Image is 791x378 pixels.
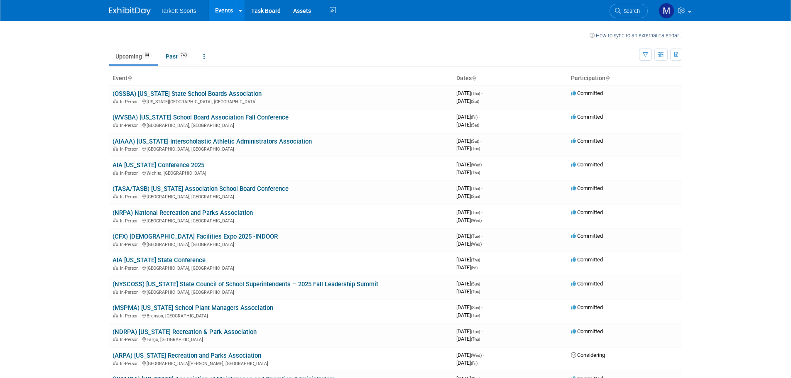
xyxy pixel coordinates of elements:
[471,194,480,199] span: (Sun)
[113,241,450,247] div: [GEOGRAPHIC_DATA], [GEOGRAPHIC_DATA]
[456,352,484,358] span: [DATE]
[471,258,480,262] span: (Thu)
[113,288,450,295] div: [GEOGRAPHIC_DATA], [GEOGRAPHIC_DATA]
[479,114,480,120] span: -
[120,313,141,319] span: In-Person
[471,242,482,246] span: (Wed)
[113,99,118,103] img: In-Person Event
[471,337,480,341] span: (Thu)
[471,171,480,175] span: (Thu)
[481,280,482,287] span: -
[113,194,118,198] img: In-Person Event
[571,90,603,96] span: Committed
[456,360,478,366] span: [DATE]
[113,138,312,145] a: (AIAAA) [US_STATE] Interscholastic Athletic Administrators Association
[471,290,480,294] span: (Tue)
[113,352,261,359] a: (ARPA) [US_STATE] Recreation and Parks Association
[483,161,484,168] span: -
[456,138,482,144] span: [DATE]
[610,4,648,18] a: Search
[456,288,480,295] span: [DATE]
[456,336,480,342] span: [DATE]
[113,122,450,128] div: [GEOGRAPHIC_DATA], [GEOGRAPHIC_DATA]
[471,186,480,191] span: (Thu)
[456,98,479,104] span: [DATE]
[471,146,480,151] span: (Tue)
[113,123,118,127] img: In-Person Event
[456,280,482,287] span: [DATE]
[456,193,480,199] span: [DATE]
[120,146,141,152] span: In-Person
[471,329,480,334] span: (Tue)
[621,8,640,14] span: Search
[471,305,480,310] span: (Sun)
[456,161,484,168] span: [DATE]
[471,361,478,366] span: (Fri)
[456,233,482,239] span: [DATE]
[113,90,262,98] a: (OSSBA) [US_STATE] State School Boards Association
[471,163,482,167] span: (Wed)
[159,49,196,64] a: Past743
[120,337,141,342] span: In-Person
[480,138,482,144] span: -
[113,145,450,152] div: [GEOGRAPHIC_DATA], [GEOGRAPHIC_DATA]
[605,75,610,81] a: Sort by Participation Type
[120,242,141,247] span: In-Person
[456,241,482,247] span: [DATE]
[120,290,141,295] span: In-Person
[120,218,141,224] span: In-Person
[127,75,132,81] a: Sort by Event Name
[471,99,479,104] span: (Sat)
[471,266,478,270] span: (Fri)
[161,7,196,14] span: Tarkett Sports
[471,353,482,358] span: (Wed)
[481,209,482,215] span: -
[113,114,289,121] a: (WVSBA) [US_STATE] School Board Association Fall Conference
[113,290,118,294] img: In-Person Event
[571,138,603,144] span: Committed
[120,171,141,176] span: In-Person
[456,312,480,318] span: [DATE]
[571,114,603,120] span: Committed
[471,139,479,144] span: (Sat)
[178,52,189,59] span: 743
[456,209,482,215] span: [DATE]
[113,266,118,270] img: In-Person Event
[571,304,603,310] span: Committed
[456,114,480,120] span: [DATE]
[113,361,118,365] img: In-Person Event
[590,32,682,39] a: How to sync to an external calendar...
[571,352,605,358] span: Considering
[456,90,482,96] span: [DATE]
[568,71,682,85] th: Participation
[120,99,141,105] span: In-Person
[471,218,482,223] span: (Wed)
[113,337,118,341] img: In-Person Event
[456,185,482,191] span: [DATE]
[571,328,603,334] span: Committed
[113,328,257,336] a: (NDRPA) [US_STATE] Recreation & Park Association
[456,122,479,128] span: [DATE]
[471,313,480,318] span: (Tue)
[483,352,484,358] span: -
[113,169,450,176] div: Wichita, [GEOGRAPHIC_DATA]
[113,171,118,175] img: In-Person Event
[456,304,482,310] span: [DATE]
[113,98,450,105] div: [US_STATE][GEOGRAPHIC_DATA], [GEOGRAPHIC_DATA]
[453,71,568,85] th: Dates
[113,185,289,193] a: (TASA/TASB) [US_STATE] Association School Board Conference
[481,90,482,96] span: -
[471,282,480,286] span: (Sun)
[113,233,278,240] a: (CFX) [DEMOGRAPHIC_DATA] Facilities Expo 2025 -INDOOR
[471,234,480,239] span: (Tue)
[113,360,450,366] div: [GEOGRAPHIC_DATA][PERSON_NAME], [GEOGRAPHIC_DATA]
[113,313,118,317] img: In-Person Event
[142,52,152,59] span: 94
[471,115,478,119] span: (Fri)
[571,256,603,263] span: Committed
[456,328,482,334] span: [DATE]
[571,209,603,215] span: Committed
[113,264,450,271] div: [GEOGRAPHIC_DATA], [GEOGRAPHIC_DATA]
[120,194,141,200] span: In-Person
[456,169,480,176] span: [DATE]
